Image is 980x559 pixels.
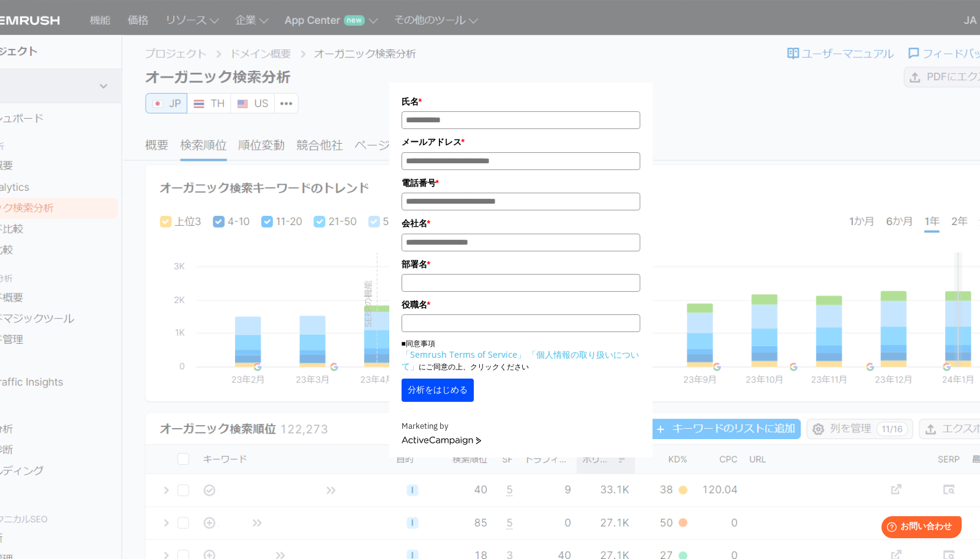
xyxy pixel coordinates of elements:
[402,257,640,271] label: 部署名
[402,217,640,230] label: 会社名
[402,420,640,433] div: Marketing by
[402,338,640,372] p: ■同意事項 にご同意の上、クリックください
[871,511,967,546] iframe: Help widget launcher
[402,135,640,149] label: メールアドレス
[402,349,526,360] a: 「Semrush Terms of Service」
[402,298,640,311] label: 役職名
[402,379,474,402] button: 分析をはじめる
[402,349,639,372] a: 「個人情報の取り扱いについて」
[402,95,640,108] label: 氏名
[402,176,640,190] label: 電話番号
